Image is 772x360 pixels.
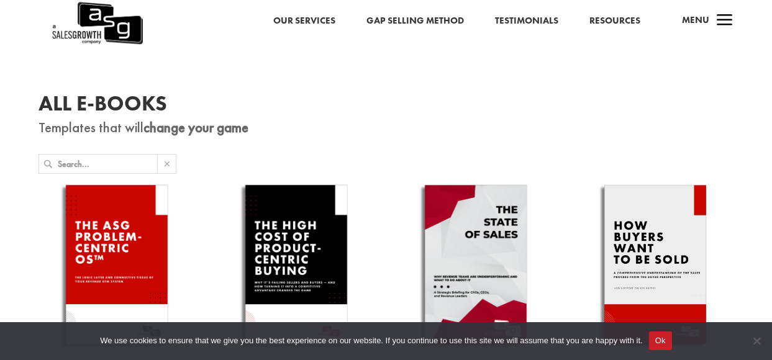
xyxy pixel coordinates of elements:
span: We use cookies to ensure that we give you the best experience on our website. If you continue to ... [100,335,642,347]
input: Search... [58,155,157,173]
span: No [750,335,763,347]
button: Ok [649,331,672,350]
strong: change your game [143,118,248,137]
h1: All E-Books [39,93,733,120]
p: Templates that will [39,120,733,135]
